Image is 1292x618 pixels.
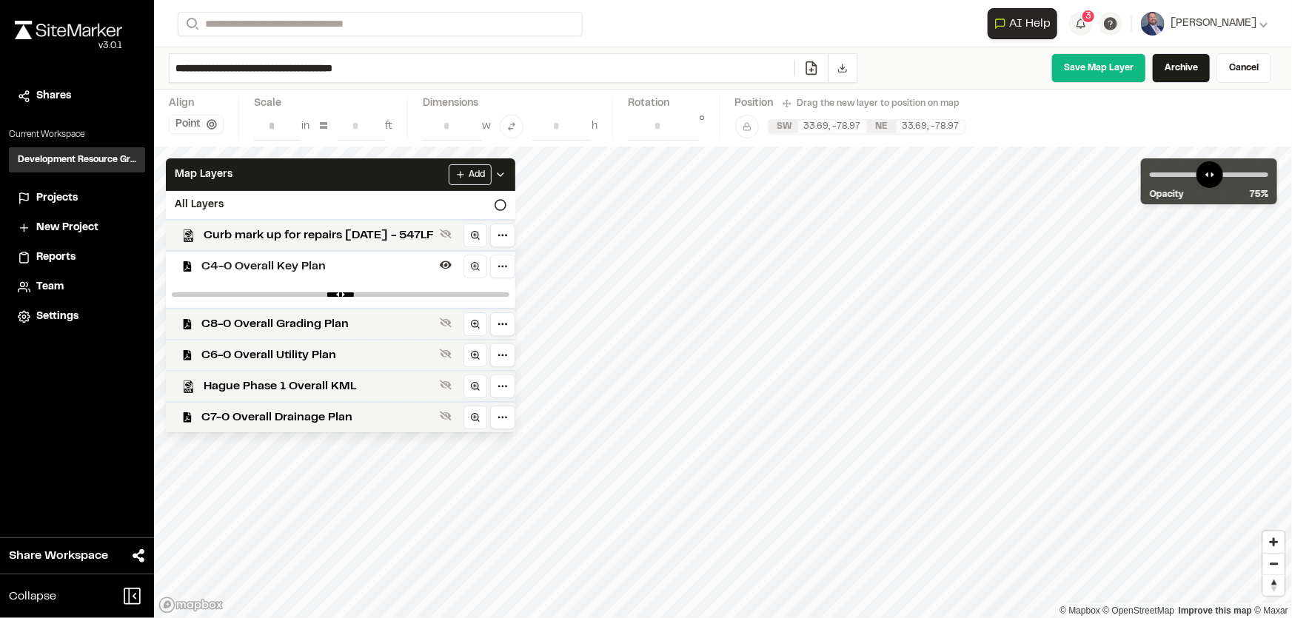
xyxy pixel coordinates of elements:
[592,118,598,135] div: h
[18,309,136,325] a: Settings
[18,220,136,236] a: New Project
[628,95,705,112] div: Rotation
[204,226,434,244] span: Curb mark up for repairs [DATE] - 547LF
[1060,605,1100,616] a: Mapbox
[769,120,965,134] div: SW 33.689485619384286, -78.97151277792527 | NE 33.69179849709245, -78.96587533875673
[178,12,204,36] button: Search
[201,346,434,364] span: C6-0 Overall Utility Plan
[783,97,960,110] div: Drag the new layer to position on map
[1141,12,1268,36] button: [PERSON_NAME]
[1103,605,1175,616] a: OpenStreetMap
[169,115,224,134] button: Point
[1085,10,1091,23] span: 3
[18,249,136,266] a: Reports
[437,376,455,394] button: Show layer
[735,95,774,112] div: Position
[463,255,487,278] a: Zoom to layer
[36,88,71,104] span: Shares
[1171,16,1256,32] span: [PERSON_NAME]
[897,120,965,133] div: 33.69 , -78.97
[18,153,136,167] h3: Development Resource Group
[437,345,455,363] button: Show layer
[794,61,828,75] a: Add/Change File
[1179,605,1252,616] a: Map feedback
[699,112,705,141] div: °
[182,229,195,242] img: kml_black_icon64.png
[1216,53,1271,83] a: Cancel
[201,258,434,275] span: C4-0 Overall Key Plan
[735,115,759,138] button: Lock Map Layer Position
[166,191,515,219] div: All Layers
[1263,554,1285,574] span: Zoom out
[463,343,487,367] a: Zoom to layer
[1250,188,1268,201] span: 75 %
[463,224,487,247] a: Zoom to layer
[204,377,434,395] span: Hague Phase 1 Overall KML
[9,588,56,605] span: Collapse
[1152,53,1211,83] a: Archive
[1263,553,1285,574] button: Zoom out
[18,88,136,104] a: Shares
[1069,12,1093,36] button: 3
[36,309,78,325] span: Settings
[1263,574,1285,596] button: Reset bearing to north
[385,118,392,135] div: ft
[9,547,108,565] span: Share Workspace
[9,128,145,141] p: Current Workspace
[449,164,492,185] button: Add
[1150,188,1184,201] span: Opacity
[182,380,195,393] img: kml_black_icon64.png
[1051,53,1146,83] a: Save Map Layer
[463,375,487,398] a: Zoom to layer
[469,168,485,181] span: Add
[463,406,487,429] a: Zoom to layer
[15,39,122,53] div: Oh geez...please don't...
[867,120,897,133] div: NE
[1009,15,1051,33] span: AI Help
[1254,605,1288,616] a: Maxar
[254,95,281,112] div: Scale
[201,315,434,333] span: C8-0 Overall Grading Plan
[15,21,122,39] img: rebrand.png
[437,256,455,274] button: Hide layer
[18,279,136,295] a: Team
[158,597,224,614] a: Mapbox logo
[437,314,455,332] button: Show layer
[1263,531,1285,553] button: Zoom in
[482,118,491,135] div: w
[18,190,136,206] a: Projects
[318,115,329,138] div: =
[988,8,1057,39] button: Open AI Assistant
[36,190,78,206] span: Projects
[36,249,76,266] span: Reports
[36,220,98,236] span: New Project
[798,120,867,133] div: 33.69 , -78.97
[988,8,1063,39] div: Open AI Assistant
[769,120,798,133] div: SW
[437,407,455,425] button: Show layer
[423,95,598,112] div: Dimensions
[175,167,232,183] span: Map Layers
[463,312,487,336] a: Zoom to layer
[1141,12,1165,36] img: User
[169,95,224,112] div: Align
[36,279,64,295] span: Team
[201,409,434,426] span: C7-0 Overall Drainage Plan
[828,54,857,82] button: Download File
[301,118,309,135] div: in
[437,225,455,243] button: Show layer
